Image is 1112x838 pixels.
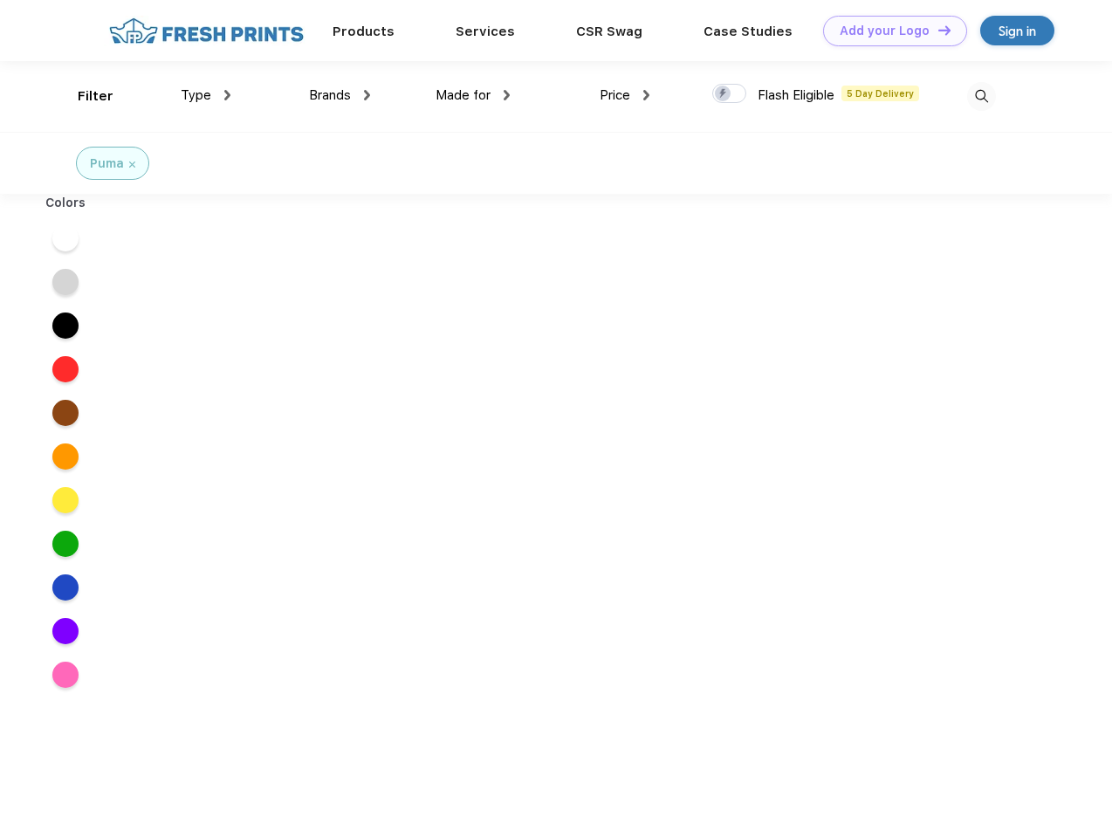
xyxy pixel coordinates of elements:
[967,82,996,111] img: desktop_search.svg
[600,87,630,103] span: Price
[333,24,395,39] a: Products
[456,24,515,39] a: Services
[90,155,124,173] div: Puma
[181,87,211,103] span: Type
[840,24,930,38] div: Add your Logo
[436,87,491,103] span: Made for
[841,86,919,101] span: 5 Day Delivery
[364,90,370,100] img: dropdown.png
[32,194,100,212] div: Colors
[758,87,834,103] span: Flash Eligible
[576,24,642,39] a: CSR Swag
[78,86,113,106] div: Filter
[999,21,1036,41] div: Sign in
[309,87,351,103] span: Brands
[504,90,510,100] img: dropdown.png
[643,90,649,100] img: dropdown.png
[980,16,1054,45] a: Sign in
[129,161,135,168] img: filter_cancel.svg
[224,90,230,100] img: dropdown.png
[938,25,951,35] img: DT
[104,16,309,46] img: fo%20logo%202.webp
